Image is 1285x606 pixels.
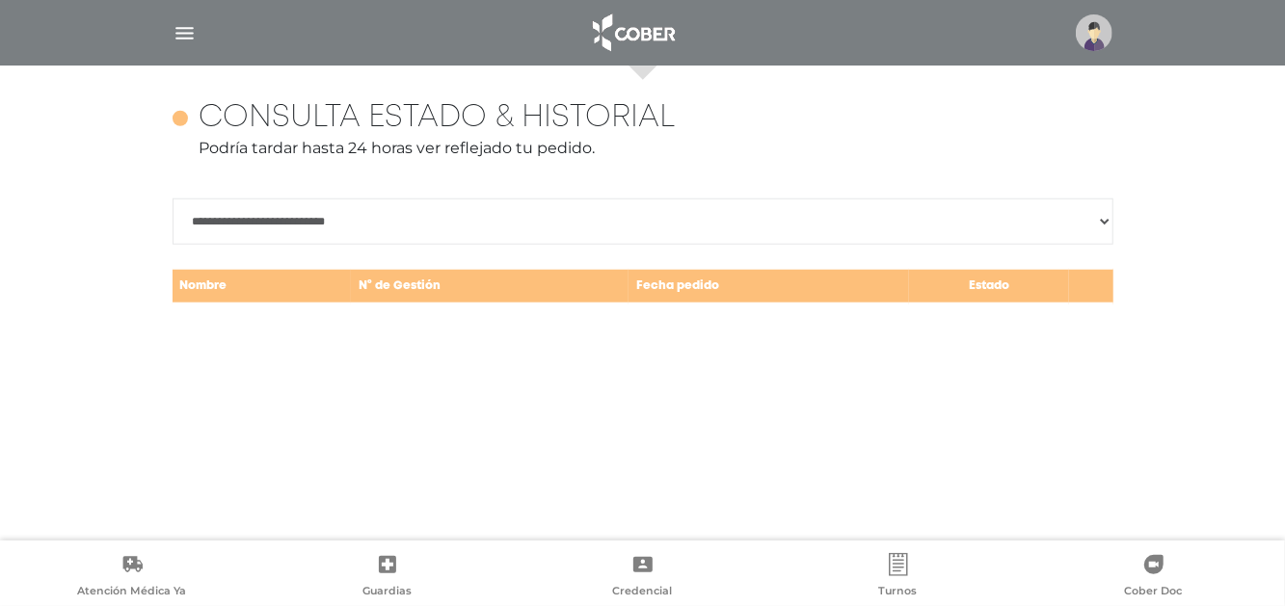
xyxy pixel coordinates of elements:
span: Guardias [362,584,412,601]
td: Nombre [173,269,351,304]
td: Fecha pedido [629,269,909,304]
td: N° de Gestión [351,269,629,304]
img: profile-placeholder.svg [1076,14,1112,51]
a: Cober Doc [1026,553,1281,602]
td: Estado [909,269,1069,304]
h4: Consulta estado & historial [200,100,676,137]
span: Cober Doc [1125,584,1183,601]
a: Credencial [515,553,770,602]
img: logo_cober_home-white.png [582,10,683,56]
span: Turnos [879,584,918,601]
img: Cober_menu-lines-white.svg [173,21,197,45]
span: Atención Médica Ya [77,584,186,601]
a: Turnos [770,553,1026,602]
span: Credencial [613,584,673,601]
p: Podría tardar hasta 24 horas ver reflejado tu pedido. [173,137,1113,160]
a: Atención Médica Ya [4,553,259,602]
a: Guardias [259,553,515,602]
